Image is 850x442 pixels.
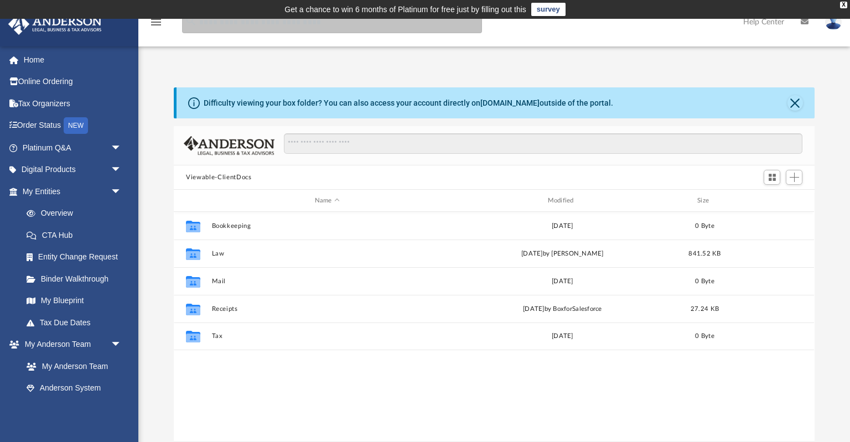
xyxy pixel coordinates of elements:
a: Client Referrals [15,399,133,421]
button: Tax [212,332,443,340]
div: Get a chance to win 6 months of Platinum for free just by filling out this [284,3,526,16]
button: Close [787,95,803,111]
span: 27.24 KB [691,306,719,312]
span: arrow_drop_down [111,334,133,356]
button: Viewable-ClientDocs [186,173,251,183]
button: Receipts [212,305,443,313]
div: id [179,196,206,206]
i: menu [149,15,163,29]
span: 0 Byte [696,223,715,229]
a: Digital Productsarrow_drop_down [8,159,138,181]
span: arrow_drop_down [111,159,133,181]
button: Law [212,250,443,257]
div: Size [683,196,727,206]
div: Difficulty viewing your box folder? You can also access your account directly on outside of the p... [204,97,613,109]
img: Anderson Advisors Platinum Portal [5,13,105,35]
i: search [185,15,197,27]
div: Modified [447,196,678,206]
img: User Pic [825,14,842,30]
div: [DATE] [447,277,678,287]
div: Name [211,196,442,206]
a: Overview [15,202,138,225]
div: [DATE] by BoxforSalesforce [447,304,678,314]
a: My Entitiesarrow_drop_down [8,180,138,202]
span: 841.52 KB [689,251,721,257]
button: Switch to Grid View [764,170,780,185]
a: Binder Walkthrough [15,268,138,290]
button: Add [786,170,802,185]
a: Online Ordering [8,71,138,93]
a: [DOMAIN_NAME] [480,98,540,107]
div: NEW [64,117,88,134]
a: Home [8,49,138,71]
div: grid [174,212,814,441]
a: Platinum Q&Aarrow_drop_down [8,137,138,159]
button: Bookkeeping [212,222,443,230]
span: arrow_drop_down [111,180,133,203]
div: [DATE] [447,221,678,231]
span: 0 Byte [696,278,715,284]
span: arrow_drop_down [111,137,133,159]
div: close [840,2,847,8]
a: Anderson System [15,377,133,399]
a: Order StatusNEW [8,115,138,137]
div: id [732,196,810,206]
span: 0 Byte [696,333,715,339]
div: [DATE] by [PERSON_NAME] [447,249,678,259]
a: Tax Due Dates [15,311,138,334]
input: Search files and folders [284,133,802,154]
a: My Blueprint [15,290,133,312]
a: Tax Organizers [8,92,138,115]
a: My Anderson Team [15,355,127,377]
a: Entity Change Request [15,246,138,268]
div: [DATE] [447,331,678,341]
button: Mail [212,278,443,285]
a: My Anderson Teamarrow_drop_down [8,334,133,356]
a: menu [149,21,163,29]
a: survey [531,3,566,16]
a: CTA Hub [15,224,138,246]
